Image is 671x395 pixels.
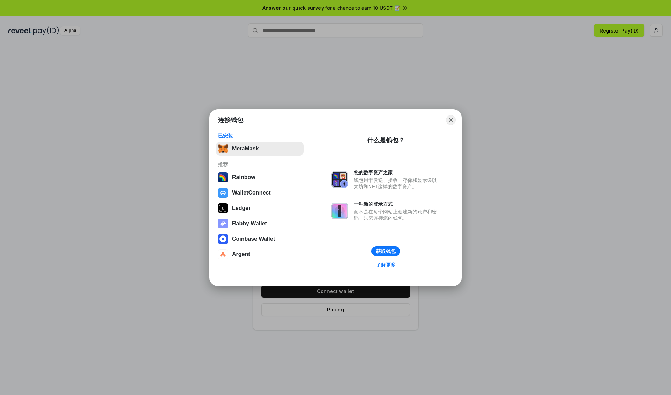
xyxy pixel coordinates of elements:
[354,201,440,207] div: 一种新的登录方式
[216,170,304,184] button: Rainbow
[218,188,228,198] img: svg+xml,%3Csvg%20width%3D%2228%22%20height%3D%2228%22%20viewBox%3D%220%200%2028%2028%22%20fill%3D...
[216,232,304,246] button: Coinbase Wallet
[218,234,228,244] img: svg+xml,%3Csvg%20width%3D%2228%22%20height%3D%2228%22%20viewBox%3D%220%200%2028%2028%22%20fill%3D...
[218,172,228,182] img: svg+xml,%3Csvg%20width%3D%22120%22%20height%3D%22120%22%20viewBox%3D%220%200%20120%20120%22%20fil...
[376,262,396,268] div: 了解更多
[218,116,243,124] h1: 连接钱包
[371,246,400,256] button: 获取钱包
[232,174,255,181] div: Rainbow
[354,177,440,190] div: 钱包用于发送、接收、存储和显示像以太坊和NFT这样的数字资产。
[218,133,302,139] div: 已安装
[218,249,228,259] img: svg+xml,%3Csvg%20width%3D%2228%22%20height%3D%2228%22%20viewBox%3D%220%200%2028%2028%22%20fill%3D...
[216,217,304,231] button: Rabby Wallet
[354,169,440,176] div: 您的数字资产之家
[331,171,348,188] img: svg+xml,%3Csvg%20xmlns%3D%22http%3A%2F%2Fwww.w3.org%2F2000%2Fsvg%22%20fill%3D%22none%22%20viewBox...
[232,236,275,242] div: Coinbase Wallet
[372,260,400,269] a: 了解更多
[232,220,267,227] div: Rabby Wallet
[232,251,250,258] div: Argent
[216,142,304,156] button: MetaMask
[218,219,228,228] img: svg+xml,%3Csvg%20xmlns%3D%22http%3A%2F%2Fwww.w3.org%2F2000%2Fsvg%22%20fill%3D%22none%22%20viewBox...
[354,209,440,221] div: 而不是在每个网站上创建新的账户和密码，只需连接您的钱包。
[218,161,302,168] div: 推荐
[216,247,304,261] button: Argent
[216,186,304,200] button: WalletConnect
[218,144,228,154] img: svg+xml,%3Csvg%20fill%3D%22none%22%20height%3D%2233%22%20viewBox%3D%220%200%2035%2033%22%20width%...
[232,190,271,196] div: WalletConnect
[367,136,405,144] div: 什么是钱包？
[232,205,251,211] div: Ledger
[446,115,456,125] button: Close
[216,201,304,215] button: Ledger
[331,203,348,219] img: svg+xml,%3Csvg%20xmlns%3D%22http%3A%2F%2Fwww.w3.org%2F2000%2Fsvg%22%20fill%3D%22none%22%20viewBox...
[218,203,228,213] img: svg+xml,%3Csvg%20xmlns%3D%22http%3A%2F%2Fwww.w3.org%2F2000%2Fsvg%22%20width%3D%2228%22%20height%3...
[376,248,396,254] div: 获取钱包
[232,146,259,152] div: MetaMask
